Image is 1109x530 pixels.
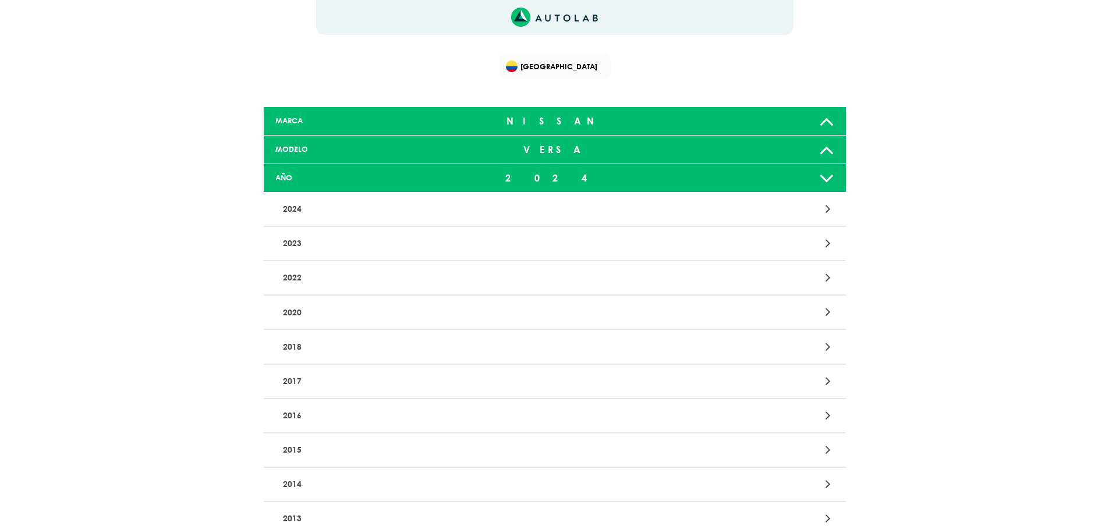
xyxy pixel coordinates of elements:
span: [GEOGRAPHIC_DATA] [506,58,605,74]
p: 2014 [278,474,641,495]
div: 2024 [459,166,651,190]
p: 2020 [278,301,641,323]
a: MODELO VERSA [264,136,846,164]
img: Flag of COLOMBIA [506,61,518,72]
p: 2013 [278,508,641,529]
a: AÑO 2024 [264,164,846,193]
p: 2016 [278,405,641,426]
div: VERSA [459,138,651,161]
div: MARCA [267,115,459,126]
a: Link al sitio de autolab [511,11,598,22]
div: AÑO [267,172,459,183]
p: 2024 [278,198,641,220]
p: 2015 [278,439,641,461]
p: 2022 [278,267,641,289]
p: 2018 [278,336,641,357]
p: 2017 [278,371,641,392]
div: Flag of COLOMBIA[GEOGRAPHIC_DATA] [499,54,611,79]
a: MARCA NISSAN [264,107,846,136]
div: MODELO [267,144,459,155]
p: 2023 [278,233,641,254]
div: NISSAN [459,109,651,133]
